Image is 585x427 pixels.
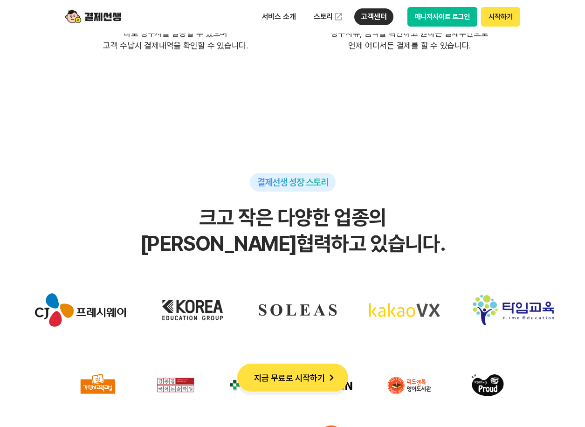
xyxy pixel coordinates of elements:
span: 설정 [144,310,155,317]
img: korea education group [145,287,213,333]
p: 고객센터 [354,8,393,25]
img: cj프레시웨이 [21,287,112,333]
a: 설정 [120,296,179,319]
a: 스토리 [307,7,350,26]
img: 파트너사 이미지 [454,363,521,407]
img: 카카오VX [355,287,426,333]
a: 홈 [3,296,62,319]
button: 시작하기 [481,7,520,27]
img: 파트너사 이미지 [142,363,209,407]
img: 파트너사 이미지 [220,363,287,407]
img: 타임교육 [458,287,539,333]
img: 파트너사 이미지 [64,363,131,407]
a: 대화 [62,296,120,319]
img: 외부 도메인 오픈 [334,12,343,21]
img: 파트너사 이미지 [376,363,443,407]
img: 파트너사 이미지 [298,363,365,407]
p: 고객의 휴대전화번호, 금액, 사유를 입력하면 바로 청구서를 발송할 수 있으며 고객 수납시 결제내역을 확인할 수 있습니다. [64,15,287,52]
button: 매니저사이트 로그인 [407,7,478,27]
button: 지금 무료로 시작하기 [237,364,348,392]
img: 화살표 아이콘 [325,371,338,384]
img: logo [65,8,121,26]
p: 카카오 알림톡 또는 문자로 청구서를 받게되며 청구사유, 금액을 확인하고 원하는 결제수단으로 언제 어디서든 결제를 할 수 있습니다. [298,15,521,52]
span: 홈 [29,310,35,317]
span: 결제선생 성장 스토리 [257,177,328,188]
img: soleas [245,287,323,333]
h2: 크고 작은 다양한 업종의 [PERSON_NAME] 협력하고 있습니다. [19,205,566,257]
span: 대화 [85,310,96,317]
p: 서비스 소개 [255,8,303,25]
